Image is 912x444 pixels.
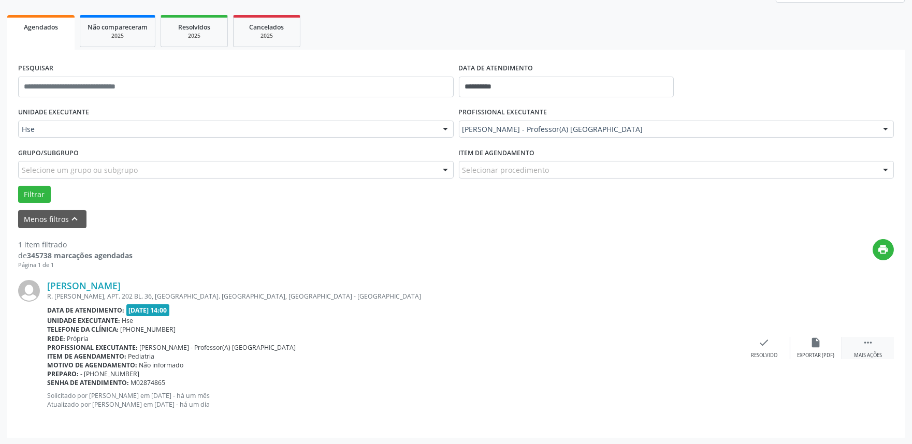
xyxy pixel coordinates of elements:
[459,145,535,161] label: Item de agendamento
[759,337,770,348] i: check
[47,391,739,409] p: Solicitado por [PERSON_NAME] em [DATE] - há um mês Atualizado por [PERSON_NAME] em [DATE] - há um...
[459,105,547,121] label: PROFISSIONAL EXECUTANTE
[18,105,89,121] label: UNIDADE EXECUTANTE
[241,32,293,40] div: 2025
[459,61,533,77] label: DATA DE ATENDIMENTO
[121,325,176,334] span: [PHONE_NUMBER]
[47,334,65,343] b: Rede:
[47,352,126,361] b: Item de agendamento:
[18,210,86,228] button: Menos filtroskeyboard_arrow_up
[131,378,166,387] span: M02874865
[798,352,835,359] div: Exportar (PDF)
[878,244,889,255] i: print
[122,316,134,325] span: Hse
[139,361,184,369] span: Não informado
[22,124,432,135] span: Hse
[140,343,296,352] span: [PERSON_NAME] - Professor(A) [GEOGRAPHIC_DATA]
[18,61,53,77] label: PESQUISAR
[128,352,155,361] span: Pediatria
[18,145,79,161] label: Grupo/Subgrupo
[47,361,137,369] b: Motivo de agendamento:
[126,304,170,316] span: [DATE] 14:00
[47,316,120,325] b: Unidade executante:
[462,124,873,135] span: [PERSON_NAME] - Professor(A) [GEOGRAPHIC_DATA]
[18,186,51,203] button: Filtrar
[18,261,133,270] div: Página 1 de 1
[178,23,210,32] span: Resolvidos
[67,334,89,343] span: Própria
[88,32,148,40] div: 2025
[27,250,133,260] strong: 345738 marcações agendadas
[462,165,549,175] span: Selecionar procedimento
[88,23,148,32] span: Não compareceram
[24,23,58,32] span: Agendados
[47,292,739,301] div: R. [PERSON_NAME], APT. 202 BL. 36, [GEOGRAPHIC_DATA]. [GEOGRAPHIC_DATA], [GEOGRAPHIC_DATA] - [GEO...
[810,337,822,348] i: insert_drive_file
[47,325,119,334] b: Telefone da clínica:
[751,352,777,359] div: Resolvido
[873,239,894,260] button: print
[168,32,220,40] div: 2025
[22,165,138,175] span: Selecione um grupo ou subgrupo
[854,352,882,359] div: Mais ações
[47,343,138,352] b: Profissional executante:
[81,369,140,378] span: - [PHONE_NUMBER]
[862,337,874,348] i: 
[250,23,284,32] span: Cancelados
[47,306,124,315] b: Data de atendimento:
[47,280,121,291] a: [PERSON_NAME]
[18,239,133,250] div: 1 item filtrado
[18,280,40,302] img: img
[18,250,133,261] div: de
[47,369,79,378] b: Preparo:
[47,378,129,387] b: Senha de atendimento:
[69,213,81,225] i: keyboard_arrow_up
